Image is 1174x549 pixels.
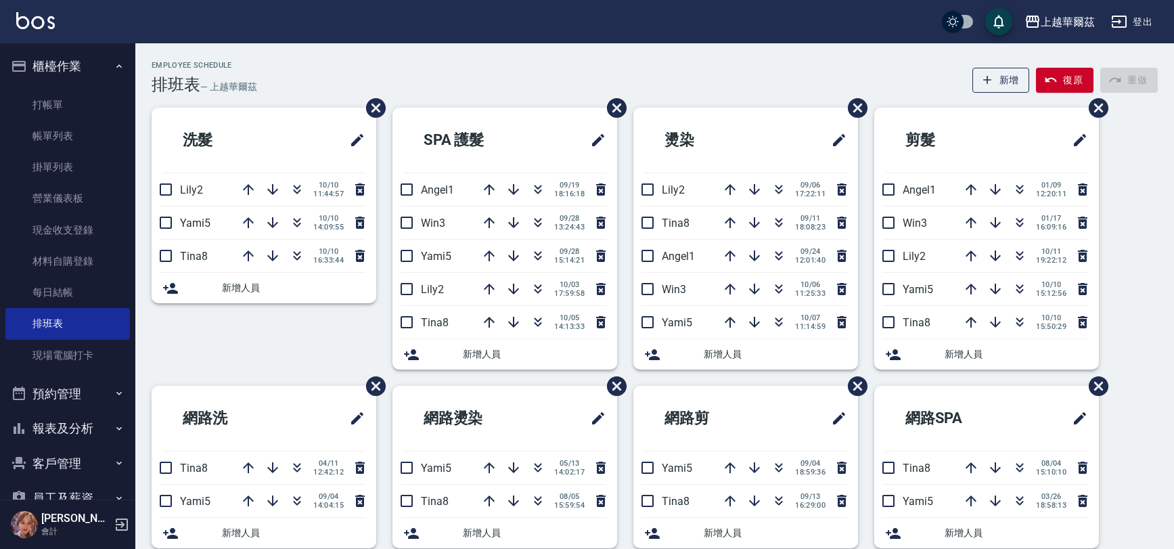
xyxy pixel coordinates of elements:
[885,394,1023,443] h2: 網路SPA
[704,526,847,540] span: 新增人員
[5,277,130,308] a: 每日結帳
[554,322,585,331] span: 14:13:33
[180,250,208,263] span: Tina8
[180,462,208,475] span: Tina8
[152,518,376,548] div: 新增人員
[356,88,388,128] span: 刪除班表
[972,68,1030,93] button: 新增
[180,183,203,196] span: Lily2
[795,459,826,468] span: 09/04
[313,181,344,190] span: 10/10
[463,526,606,540] span: 新增人員
[662,183,685,196] span: Lily2
[1036,190,1066,198] span: 12:20:11
[403,394,543,443] h2: 網路燙染
[41,525,110,537] p: 會計
[945,347,1088,361] span: 新增人員
[903,495,933,508] span: Yami5
[5,246,130,277] a: 材料自購登錄
[903,462,930,475] span: Tina8
[795,214,826,223] span: 09/11
[795,289,826,298] span: 11:25:33
[885,116,1010,164] h2: 剪髮
[554,190,585,198] span: 18:16:18
[152,61,256,70] h2: Employee Schedule
[1036,459,1066,468] span: 08/04
[554,280,585,289] span: 10/03
[662,283,686,296] span: Win3
[554,313,585,322] span: 10/05
[554,214,585,223] span: 09/28
[823,124,847,156] span: 修改班表的標題
[554,459,585,468] span: 05/13
[222,281,365,295] span: 新增人員
[662,316,692,329] span: Yami5
[795,256,826,265] span: 12:01:40
[5,183,130,214] a: 營業儀表板
[1036,181,1066,190] span: 01/09
[463,347,606,361] span: 新增人員
[795,280,826,289] span: 10/06
[554,181,585,190] span: 09/19
[313,468,344,477] span: 12:42:12
[313,459,344,468] span: 04/11
[823,402,847,435] span: 修改班表的標題
[392,339,617,370] div: 新增人員
[222,526,365,540] span: 新增人員
[392,518,617,548] div: 新增人員
[795,223,826,232] span: 18:08:23
[1036,256,1066,265] span: 19:22:12
[874,339,1099,370] div: 新增人員
[1036,247,1066,256] span: 10/11
[1036,322,1066,331] span: 15:50:29
[162,394,294,443] h2: 網路洗
[421,250,451,263] span: Yami5
[644,116,769,164] h2: 燙染
[1079,366,1110,406] span: 刪除班表
[633,518,858,548] div: 新增人員
[662,462,692,475] span: Yami5
[903,217,927,229] span: Win3
[795,468,826,477] span: 18:59:36
[554,501,585,510] span: 15:59:54
[644,394,776,443] h2: 網路剪
[903,183,936,196] span: Angel1
[421,495,449,508] span: Tina8
[554,289,585,298] span: 17:59:58
[5,152,130,183] a: 掛單列表
[421,283,444,296] span: Lily2
[838,366,870,406] span: 刪除班表
[313,247,344,256] span: 10/10
[180,495,210,508] span: Yami5
[795,181,826,190] span: 09/06
[1036,214,1066,223] span: 01/17
[1036,313,1066,322] span: 10/10
[1079,88,1110,128] span: 刪除班表
[1036,501,1066,510] span: 18:58:13
[1036,223,1066,232] span: 16:09:16
[313,214,344,223] span: 10/10
[1041,14,1095,30] div: 上越華爾茲
[5,120,130,152] a: 帳單列表
[5,376,130,412] button: 預約管理
[313,492,344,501] span: 09/04
[795,501,826,510] span: 16:29:00
[1064,124,1088,156] span: 修改班表的標題
[554,223,585,232] span: 13:24:43
[313,223,344,232] span: 14:09:55
[5,49,130,84] button: 櫃檯作業
[313,256,344,265] span: 16:33:44
[597,366,629,406] span: 刪除班表
[162,116,287,164] h2: 洗髮
[985,8,1012,35] button: save
[421,462,451,475] span: Yami5
[795,247,826,256] span: 09/24
[662,250,695,263] span: Angel1
[704,347,847,361] span: 新增人員
[554,492,585,501] span: 08/05
[16,12,55,29] img: Logo
[582,402,606,435] span: 修改班表的標題
[5,215,130,246] a: 現金收支登錄
[1064,402,1088,435] span: 修改班表的標題
[421,183,454,196] span: Angel1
